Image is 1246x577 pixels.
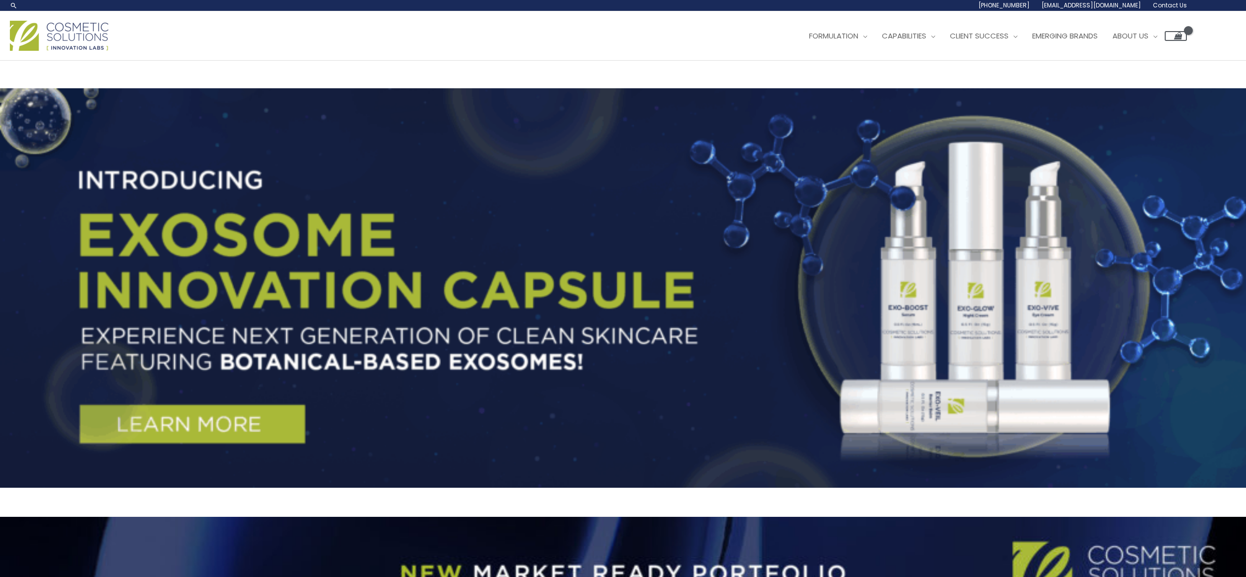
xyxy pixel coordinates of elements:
span: Emerging Brands [1032,31,1098,41]
span: About Us [1112,31,1148,41]
a: Client Success [943,21,1025,51]
nav: Site Navigation [794,21,1187,51]
span: Capabilities [882,31,926,41]
span: [EMAIL_ADDRESS][DOMAIN_NAME] [1042,1,1141,9]
a: About Us [1105,21,1165,51]
span: Contact Us [1153,1,1187,9]
a: Formulation [802,21,875,51]
span: [PHONE_NUMBER] [978,1,1030,9]
img: Cosmetic Solutions Logo [10,21,108,51]
a: Search icon link [10,1,18,9]
span: Formulation [809,31,858,41]
a: Capabilities [875,21,943,51]
span: Client Success [950,31,1009,41]
a: Emerging Brands [1025,21,1105,51]
a: View Shopping Cart, empty [1165,31,1187,41]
